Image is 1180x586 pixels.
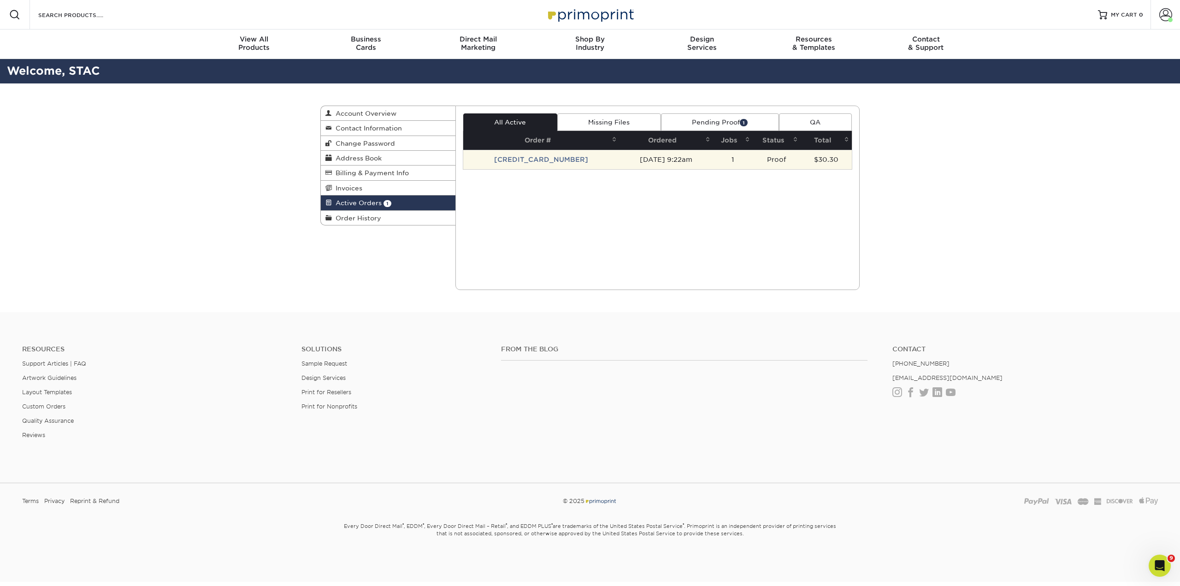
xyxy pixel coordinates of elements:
a: Artwork Guidelines [22,374,77,381]
a: Sample Request [301,360,347,367]
input: SEARCH PRODUCTS..... [37,9,127,20]
a: Missing Files [557,113,661,131]
a: Design Services [301,374,346,381]
td: 1 [713,150,753,169]
iframe: Intercom live chat [1149,555,1171,577]
a: Shop ByIndustry [534,30,646,59]
sup: ® [683,522,684,527]
a: Change Password [321,136,455,151]
h4: From the Blog [501,345,867,353]
span: Contact [870,35,982,43]
div: Cards [310,35,422,52]
th: Jobs [713,131,753,150]
div: Industry [534,35,646,52]
span: View All [198,35,310,43]
span: Order History [332,214,381,222]
div: & Templates [758,35,870,52]
a: Contact [892,345,1158,353]
td: [CREDIT_CARD_NUMBER] [463,150,619,169]
td: $30.30 [801,150,852,169]
span: Billing & Payment Info [332,169,409,177]
div: Marketing [422,35,534,52]
a: DesignServices [646,30,758,59]
a: Privacy [44,494,65,508]
a: Direct MailMarketing [422,30,534,59]
span: Account Overview [332,110,396,117]
a: Layout Templates [22,389,72,396]
div: Services [646,35,758,52]
a: Support Articles | FAQ [22,360,86,367]
a: Contact Information [321,121,455,136]
div: Products [198,35,310,52]
span: Shop By [534,35,646,43]
td: Proof [753,150,801,169]
img: Primoprint [544,5,636,24]
th: Order # [463,131,619,150]
a: Order History [321,211,455,225]
a: Billing & Payment Info [321,166,455,180]
span: 9 [1168,555,1175,562]
span: Business [310,35,422,43]
span: Address Book [332,154,382,162]
td: [DATE] 9:22am [619,150,713,169]
span: 0 [1139,12,1143,18]
a: Custom Orders [22,403,65,410]
a: Invoices [321,181,455,195]
a: Terms [22,494,39,508]
sup: ® [551,522,553,527]
small: Every Door Direct Mail , EDDM , Every Door Direct Mail – Retail , and EDDM PLUS are trademarks of... [320,519,860,560]
sup: ® [506,522,507,527]
a: QA [779,113,852,131]
span: MY CART [1111,11,1137,19]
a: Reprint & Refund [70,494,119,508]
a: [EMAIL_ADDRESS][DOMAIN_NAME] [892,374,1003,381]
span: Active Orders [332,199,382,207]
a: Reviews [22,432,45,438]
h4: Resources [22,345,288,353]
a: [PHONE_NUMBER] [892,360,950,367]
span: Direct Mail [422,35,534,43]
a: Active Orders 1 [321,195,455,210]
sup: ® [402,522,404,527]
th: Total [801,131,852,150]
span: Contact Information [332,124,402,132]
a: Print for Resellers [301,389,351,396]
span: Resources [758,35,870,43]
div: © 2025 [398,494,781,508]
img: Primoprint [584,497,617,504]
span: Change Password [332,140,395,147]
a: Pending Proof1 [661,113,779,131]
a: All Active [463,113,557,131]
div: & Support [870,35,982,52]
a: BusinessCards [310,30,422,59]
a: View AllProducts [198,30,310,59]
span: Invoices [332,184,362,192]
span: 1 [740,119,748,126]
th: Ordered [619,131,713,150]
span: 1 [383,200,391,207]
sup: ® [423,522,424,527]
th: Status [753,131,801,150]
a: Resources& Templates [758,30,870,59]
h4: Solutions [301,345,487,353]
a: Print for Nonprofits [301,403,357,410]
a: Address Book [321,151,455,166]
a: Quality Assurance [22,417,74,424]
a: Account Overview [321,106,455,121]
span: Design [646,35,758,43]
a: Contact& Support [870,30,982,59]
